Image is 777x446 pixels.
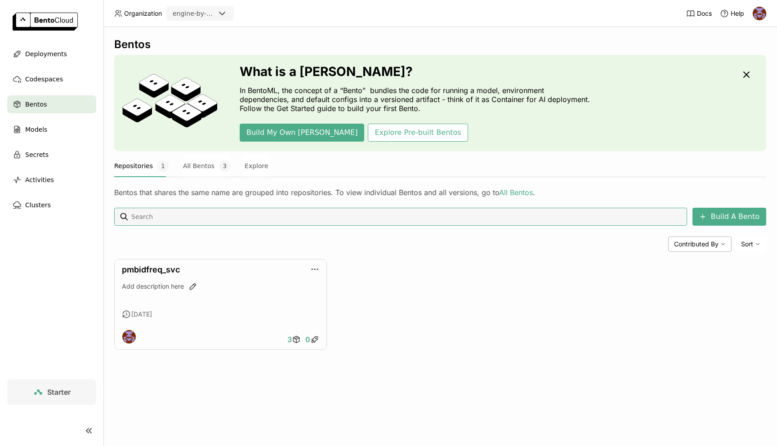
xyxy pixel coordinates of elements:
a: Clusters [7,196,96,214]
span: Help [731,9,744,18]
span: Sort [741,240,753,248]
button: Explore Pre-built Bentos [368,124,468,142]
div: Add description here [122,282,319,291]
span: 3 [219,160,230,172]
a: Secrets [7,146,96,164]
img: logo [13,13,78,31]
a: 0 [303,330,322,348]
p: In BentoML, the concept of a “Bento” bundles the code for running a model, environment dependenci... [240,86,595,113]
img: Martin Fejka [753,7,766,20]
span: 0 [305,335,310,344]
a: Starter [7,379,96,405]
a: Activities [7,171,96,189]
button: Build A Bento [692,208,766,226]
div: engine-by-moneylion [173,9,215,18]
a: Models [7,120,96,138]
a: Codespaces [7,70,96,88]
button: Explore [245,155,268,177]
a: pmbidfreq_svc [122,265,180,274]
a: Docs [686,9,712,18]
button: Build My Own [PERSON_NAME] [240,124,364,142]
span: Contributed By [674,240,719,248]
a: Bentos [7,95,96,113]
a: All Bentos [499,188,533,197]
img: cover onboarding [121,73,218,133]
input: Selected engine-by-moneylion. [216,9,217,18]
div: Bentos [114,38,766,51]
span: Deployments [25,49,67,59]
div: Contributed By [668,236,732,252]
span: [DATE] [131,310,152,318]
button: Repositories [114,155,169,177]
img: Martin Fejka [122,330,136,343]
div: Sort [735,236,766,252]
span: Starter [47,388,71,397]
a: Deployments [7,45,96,63]
span: Secrets [25,149,49,160]
span: Organization [124,9,162,18]
input: Search [130,210,683,224]
a: 3 [285,330,303,348]
button: All Bentos [183,155,230,177]
div: Bentos that shares the same name are grouped into repositories. To view individual Bentos and all... [114,188,766,197]
div: Help [720,9,744,18]
span: 1 [157,160,169,172]
span: Activities [25,174,54,185]
span: Models [25,124,47,135]
h3: What is a [PERSON_NAME]? [240,64,595,79]
span: Codespaces [25,74,63,85]
span: Clusters [25,200,51,210]
span: Bentos [25,99,47,110]
span: Docs [697,9,712,18]
span: 3 [287,335,292,344]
